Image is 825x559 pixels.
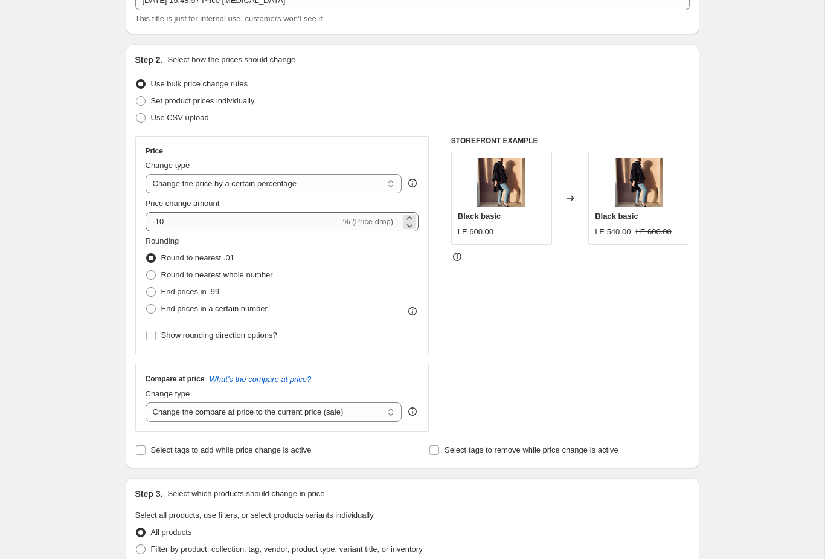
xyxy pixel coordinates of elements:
span: Set product prices individually [151,96,255,105]
div: LE 600.00 [458,226,493,238]
span: Select tags to remove while price change is active [445,445,618,454]
span: Change type [146,389,190,398]
span: Rounding [146,236,179,245]
span: Filter by product, collection, tag, vendor, product type, variant title, or inventory [151,544,423,554]
span: This title is just for internal use, customers won't see it [135,14,323,23]
span: Select tags to add while price change is active [151,445,312,454]
input: -15 [146,212,341,231]
span: Use CSV upload [151,113,209,122]
span: % (Price drop) [343,217,393,226]
p: Select which products should change in price [167,488,324,500]
span: Black basic [595,212,638,221]
div: LE 540.00 [595,226,631,238]
button: What's the compare at price? [210,375,312,384]
span: End prices in a certain number [161,304,268,313]
div: help [406,177,419,189]
span: All products [151,528,192,537]
span: End prices in .99 [161,287,220,296]
div: help [406,406,419,418]
span: Round to nearest .01 [161,253,234,262]
span: Use bulk price change rules [151,79,248,88]
h3: Compare at price [146,374,205,384]
h6: STOREFRONT EXAMPLE [451,136,690,146]
span: Price change amount [146,199,220,208]
h2: Step 3. [135,488,163,500]
span: Show rounding direction options? [161,331,277,340]
p: Select how the prices should change [167,54,295,66]
span: Round to nearest whole number [161,270,273,279]
img: 4AA5F648-601E-4C0A-9A4B-653533EA59D9_80x.jpg [615,158,663,207]
h3: Price [146,146,163,156]
strike: LE 600.00 [635,226,671,238]
h2: Step 2. [135,54,163,66]
img: 4AA5F648-601E-4C0A-9A4B-653533EA59D9_80x.jpg [477,158,525,207]
span: Change type [146,161,190,170]
span: Select all products, use filters, or select products variants individually [135,511,374,520]
span: Black basic [458,212,501,221]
